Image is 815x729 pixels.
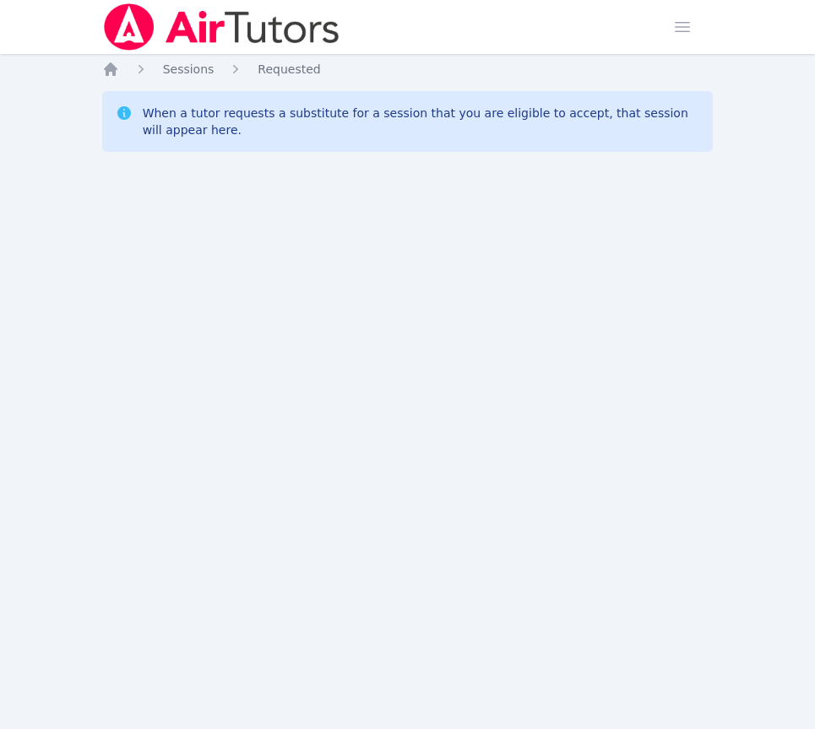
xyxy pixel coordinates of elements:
[163,62,215,76] span: Sessions
[102,3,341,51] img: Air Tutors
[102,61,714,78] nav: Breadcrumb
[143,105,700,138] div: When a tutor requests a substitute for a session that you are eligible to accept, that session wi...
[258,61,320,78] a: Requested
[258,62,320,76] span: Requested
[163,61,215,78] a: Sessions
